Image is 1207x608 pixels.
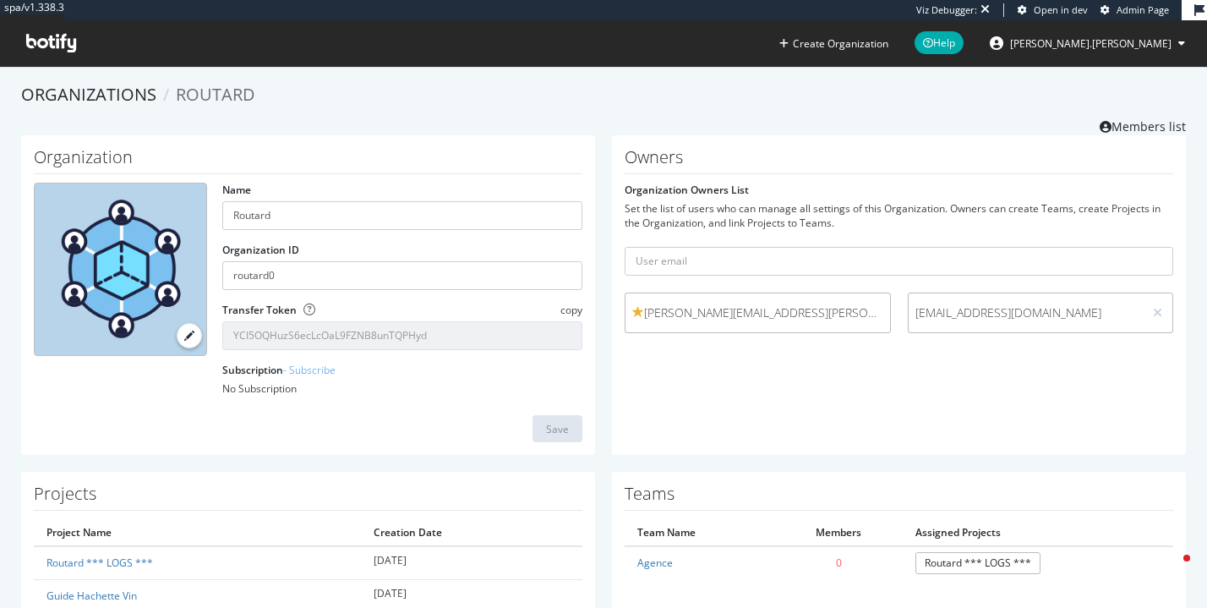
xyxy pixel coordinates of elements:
[775,519,903,546] th: Members
[222,201,582,230] input: name
[361,519,582,546] th: Creation Date
[1034,3,1088,16] span: Open in dev
[903,519,1173,546] th: Assigned Projects
[625,148,1173,174] h1: Owners
[176,83,255,106] span: Routard
[361,546,582,579] td: [DATE]
[775,546,903,578] td: 0
[976,30,1199,57] button: [PERSON_NAME].[PERSON_NAME]
[546,422,569,436] div: Save
[222,363,336,377] label: Subscription
[222,261,582,290] input: Organization ID
[625,485,1173,511] h1: Teams
[625,183,749,197] label: Organization Owners List
[1100,3,1169,17] a: Admin Page
[560,303,582,317] span: copy
[916,3,977,17] div: Viz Debugger:
[34,519,361,546] th: Project Name
[625,247,1173,276] input: User email
[625,201,1173,230] div: Set the list of users who can manage all settings of this Organization. Owners can create Teams, ...
[222,303,297,317] label: Transfer Token
[46,589,137,603] a: Guide Hachette Vin
[21,83,156,106] a: Organizations
[1018,3,1088,17] a: Open in dev
[222,183,251,197] label: Name
[222,381,582,396] div: No Subscription
[1010,36,1171,51] span: emma.destexhe
[34,485,582,511] h1: Projects
[34,148,582,174] h1: Organization
[283,363,336,377] a: - Subscribe
[915,31,964,54] span: Help
[637,556,673,570] a: Agence
[915,304,1137,321] span: [EMAIL_ADDRESS][DOMAIN_NAME]
[532,415,582,442] button: Save
[21,83,1186,107] ol: breadcrumbs
[1100,114,1186,135] a: Members list
[778,36,889,52] button: Create Organization
[625,519,775,546] th: Team Name
[632,304,883,321] span: [PERSON_NAME][EMAIL_ADDRESS][PERSON_NAME][DOMAIN_NAME]
[1150,550,1190,591] iframe: Intercom live chat
[1117,3,1169,16] span: Admin Page
[222,243,299,257] label: Organization ID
